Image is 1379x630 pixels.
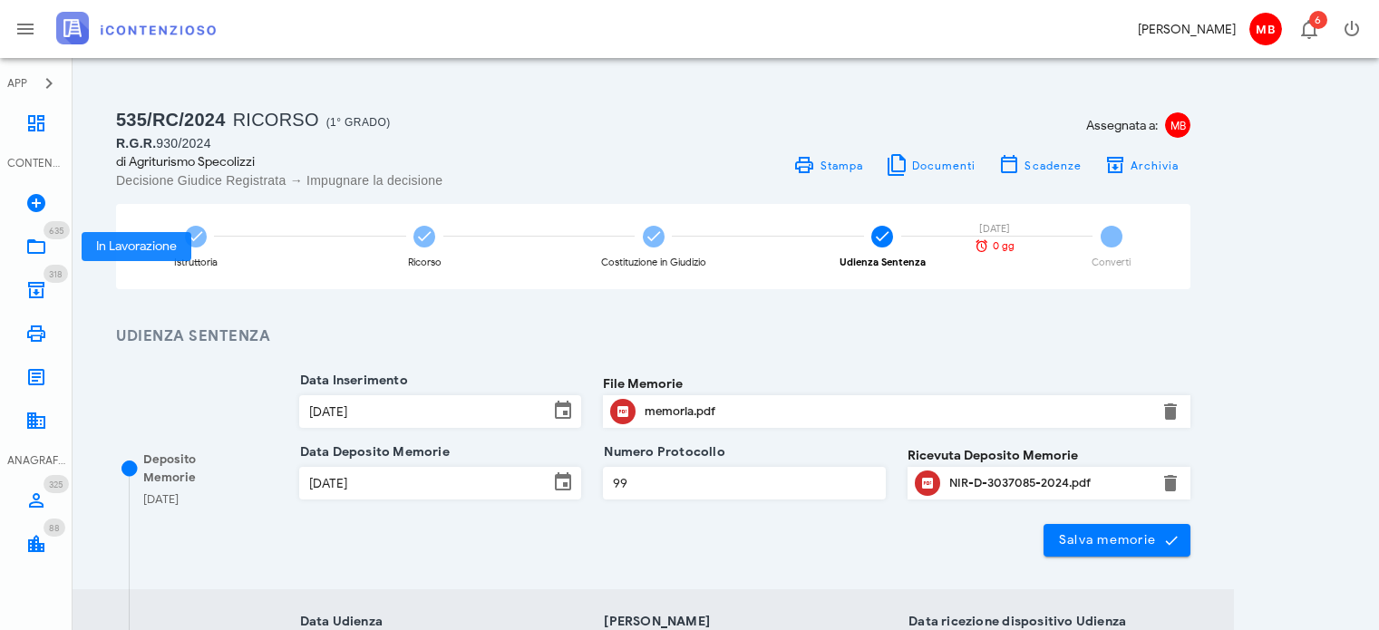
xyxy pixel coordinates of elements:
[1243,7,1287,51] button: MB
[1086,116,1158,135] span: Assegnata a:
[116,136,156,150] span: R.G.R.
[1058,532,1177,548] span: Salva memorie
[1092,257,1131,267] div: Converti
[874,152,987,178] button: Documenti
[44,519,65,537] span: Distintivo
[987,152,1093,178] button: Scadenze
[782,152,874,178] a: Stampa
[44,265,68,283] span: Distintivo
[963,224,1026,234] div: [DATE]
[601,257,706,267] div: Costituzione in Giudizio
[1130,159,1180,172] span: Archivia
[915,470,940,496] button: Clicca per aprire un'anteprima del file o scaricarlo
[295,443,450,461] label: Data Deposito Memorie
[598,443,725,461] label: Numero Protocollo
[604,468,885,499] input: Numero Protocollo
[326,116,391,129] span: (1° Grado)
[645,397,1149,426] div: Clicca per aprire un'anteprima del file o scaricarlo
[949,469,1149,498] div: Clicca per aprire un'anteprima del file o scaricarlo
[143,451,250,486] div: Deposito Memorie
[911,159,976,172] span: Documenti
[645,404,1149,419] div: memoria.pdf
[1093,152,1190,178] button: Archivia
[116,171,643,189] div: Decisione Giudice Registrata → Impugnare la decisione
[143,490,179,509] div: [DATE]
[7,452,65,469] div: ANAGRAFICA
[174,257,218,267] div: Istruttoria
[610,399,636,424] button: Clicca per aprire un'anteprima del file o scaricarlo
[116,325,1190,348] h3: Udienza Sentenza
[295,372,408,390] label: Data Inserimento
[1249,13,1282,45] span: MB
[819,159,863,172] span: Stampa
[1024,159,1082,172] span: Scadenze
[408,257,442,267] div: Ricorso
[840,257,926,267] div: Udienza Sentenza
[1138,20,1236,39] div: [PERSON_NAME]
[1044,524,1191,557] button: Salva memorie
[908,446,1078,465] label: Ricevuta Deposito Memorie
[1160,401,1181,422] button: Elimina
[44,475,69,493] span: Distintivo
[49,225,64,237] span: 635
[49,522,60,534] span: 88
[1165,112,1190,138] span: MB
[603,374,683,393] label: File Memorie
[1309,11,1327,29] span: Distintivo
[7,155,65,171] div: CONTENZIOSO
[1287,7,1330,51] button: Distintivo
[116,152,643,171] div: di Agriturismo Specolizzi
[56,12,216,44] img: logo-text-2x.png
[993,241,1015,251] span: 0 gg
[44,221,70,239] span: Distintivo
[49,479,63,490] span: 325
[1101,226,1122,247] span: 5
[949,476,1149,490] div: NIR-D-3037085-2024.pdf
[116,134,643,152] div: 930/2024
[1160,472,1181,494] button: Elimina
[49,268,63,280] span: 318
[116,110,226,130] span: 535/RC/2024
[233,110,319,130] span: Ricorso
